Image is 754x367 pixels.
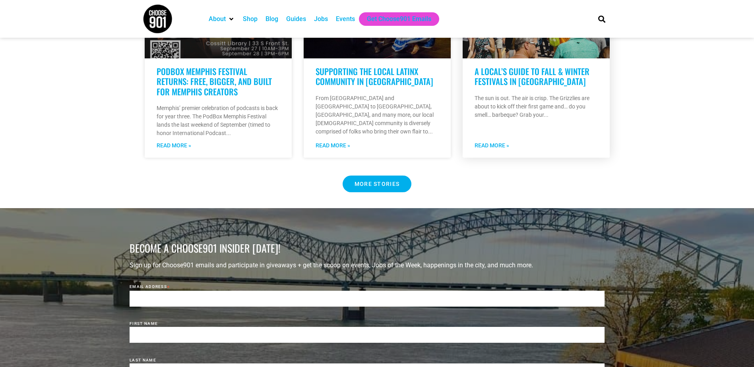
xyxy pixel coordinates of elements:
[475,141,509,150] a: Read more about A Local’s Guide to Fall & Winter Festivals in Memphis
[367,14,431,24] a: Get Choose901 Emails
[157,65,272,97] a: PodBox Memphis Festival Returns: Free, Bigger, and Built for Memphis Creators
[286,14,306,24] a: Guides
[130,321,605,326] label: First Name
[130,242,527,254] h3: BECOME A CHOOSE901 INSIDER [DATE]!
[130,358,605,362] label: Last Name
[316,94,439,136] p: From [GEOGRAPHIC_DATA] and [GEOGRAPHIC_DATA] to [GEOGRAPHIC_DATA], [GEOGRAPHIC_DATA], and many mo...
[336,14,355,24] a: Events
[157,104,280,137] p: Memphis’ premier celebration of podcasts is back for year three. The PodBox Memphis Festival land...
[157,141,191,150] a: Read more about PodBox Memphis Festival Returns: Free, Bigger, and Built for Memphis Creators
[209,14,226,24] a: About
[475,65,589,87] a: A Local’s Guide to Fall & Winter Festivals in [GEOGRAPHIC_DATA]
[205,12,239,26] div: About
[355,181,400,187] span: MORE STORIES
[316,141,350,150] a: Read more about Supporting the Local Latinx Community in Memphis
[475,94,598,119] p: The sun is out. The air is crisp. The Grizzlies are about to kick off their first game and… do yo...
[343,176,412,192] a: MORE STORIES
[595,12,608,25] div: Search
[130,261,533,269] span: Sign up for Choose901 emails and participate in giveaways + get the scoop on events, Jobs of the ...
[266,14,278,24] a: Blog
[243,14,258,24] a: Shop
[316,65,433,87] a: Supporting the Local Latinx Community in [GEOGRAPHIC_DATA]
[314,14,328,24] a: Jobs
[130,282,605,290] label: Email Address
[205,12,585,26] nav: Main nav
